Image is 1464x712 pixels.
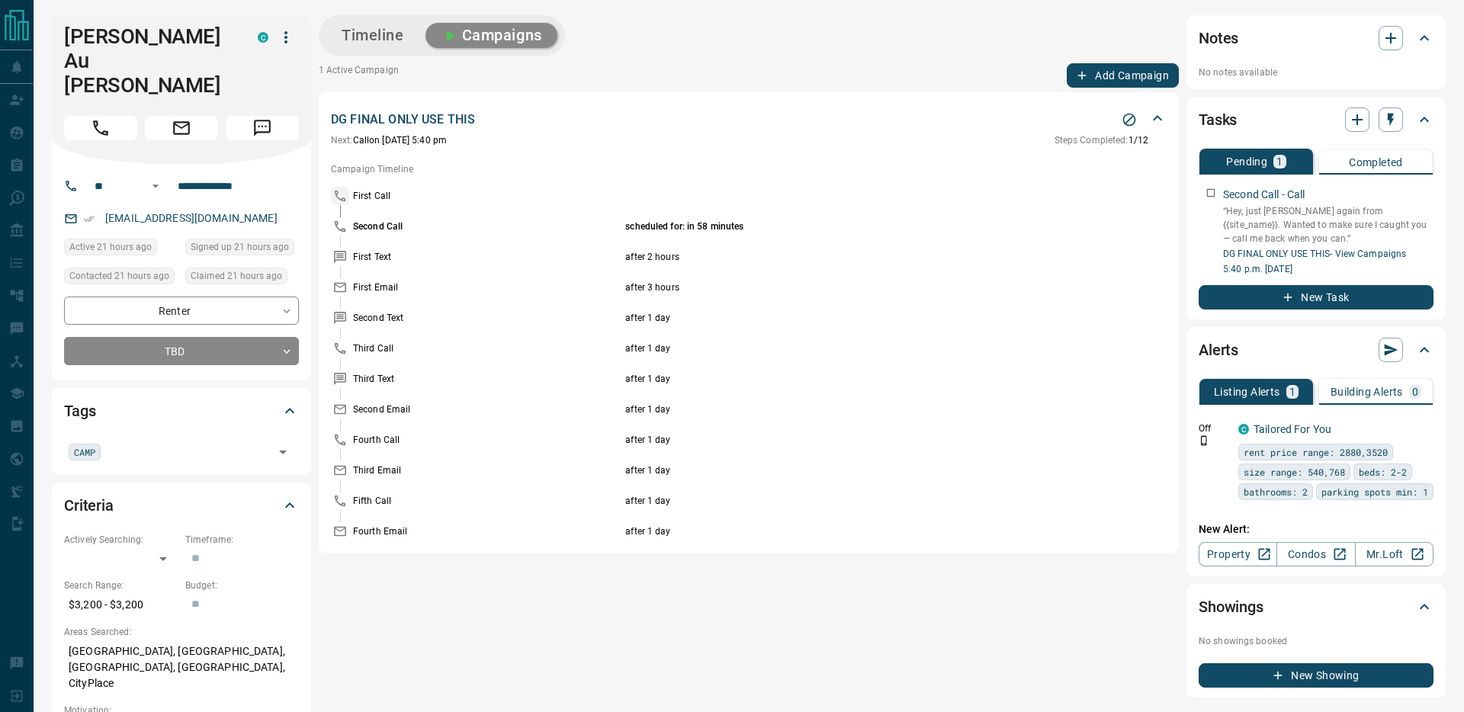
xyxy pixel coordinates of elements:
[1349,157,1403,168] p: Completed
[1067,63,1179,88] button: Add Campaign
[1199,338,1238,362] h2: Alerts
[331,111,475,129] p: DG FINAL ONLY USE THIS
[625,524,1073,538] p: after 1 day
[331,135,353,146] span: Next:
[625,403,1073,416] p: after 1 day
[353,403,621,416] p: Second Email
[1118,108,1141,131] button: Stop Campaign
[1199,285,1433,309] button: New Task
[1276,156,1283,167] p: 1
[64,297,299,325] div: Renter
[425,23,557,48] button: Campaigns
[1199,332,1433,368] div: Alerts
[1199,634,1433,648] p: No showings booked
[625,463,1073,477] p: after 1 day
[1223,204,1433,245] p: “Hey, just [PERSON_NAME] again from {{site_name}}. Wanted to make sure I caught you — call me bac...
[353,433,621,447] p: Fourth Call
[1199,422,1229,435] p: Off
[319,63,399,88] p: 1 Active Campaign
[353,494,621,508] p: Fifth Call
[1199,542,1277,566] a: Property
[1321,484,1428,499] span: parking spots min: 1
[353,463,621,477] p: Third Email
[145,116,218,140] span: Email
[64,116,137,140] span: Call
[64,639,299,696] p: [GEOGRAPHIC_DATA], [GEOGRAPHIC_DATA], [GEOGRAPHIC_DATA], [GEOGRAPHIC_DATA], CityPlace
[1214,386,1280,397] p: Listing Alerts
[353,311,621,325] p: Second Text
[331,162,1167,176] p: Campaign Timeline
[1359,464,1407,479] span: beds: 2-2
[64,487,299,524] div: Criteria
[1199,26,1238,50] h2: Notes
[1223,262,1433,276] p: 5:40 p.m. [DATE]
[185,579,299,592] p: Budget:
[1199,107,1237,132] h2: Tasks
[353,372,621,386] p: Third Text
[1223,187,1305,203] p: Second Call - Call
[1199,101,1433,138] div: Tasks
[1223,249,1406,259] a: DG FINAL ONLY USE THIS- View Campaigns
[1355,542,1433,566] a: Mr.Loft
[625,250,1073,264] p: after 2 hours
[353,250,621,264] p: First Text
[74,444,95,460] span: CAMP
[1199,66,1433,79] p: No notes available
[105,212,278,224] a: [EMAIL_ADDRESS][DOMAIN_NAME]
[353,220,621,233] p: Second Call
[64,393,299,429] div: Tags
[1199,521,1433,537] p: New Alert:
[69,239,152,255] span: Active 21 hours ago
[1055,135,1128,146] span: Steps Completed:
[625,342,1073,355] p: after 1 day
[1199,435,1209,446] svg: Push Notification Only
[1238,424,1249,435] div: condos.ca
[1226,156,1267,167] p: Pending
[185,239,299,260] div: Tue Oct 14 2025
[326,23,419,48] button: Timeline
[1412,386,1418,397] p: 0
[353,281,621,294] p: First Email
[1254,423,1331,435] a: Tailored For You
[84,213,95,224] svg: Email Verified
[64,239,178,260] div: Tue Oct 14 2025
[1244,464,1345,479] span: size range: 540,768
[69,268,169,284] span: Contacted 21 hours ago
[64,592,178,617] p: $3,200 - $3,200
[191,268,282,284] span: Claimed 21 hours ago
[625,494,1073,508] p: after 1 day
[146,177,165,195] button: Open
[64,493,114,518] h2: Criteria
[64,533,178,547] p: Actively Searching:
[272,441,294,463] button: Open
[64,579,178,592] p: Search Range:
[1199,20,1433,56] div: Notes
[1055,133,1148,147] p: 1 / 12
[1244,444,1388,460] span: rent price range: 2880,3520
[353,524,621,538] p: Fourth Email
[625,372,1073,386] p: after 1 day
[625,311,1073,325] p: after 1 day
[625,433,1073,447] p: after 1 day
[64,268,178,289] div: Tue Oct 14 2025
[64,399,95,423] h2: Tags
[1199,663,1433,688] button: New Showing
[226,116,299,140] span: Message
[1199,589,1433,625] div: Showings
[185,268,299,289] div: Tue Oct 14 2025
[625,220,1073,233] p: scheduled for: in 58 minutes
[1289,386,1295,397] p: 1
[353,189,621,203] p: First Call
[64,24,235,98] h1: [PERSON_NAME] Au [PERSON_NAME]
[64,625,299,639] p: Areas Searched:
[191,239,289,255] span: Signed up 21 hours ago
[1199,595,1263,619] h2: Showings
[64,337,299,365] div: TBD
[1244,484,1308,499] span: bathrooms: 2
[353,342,621,355] p: Third Call
[1276,542,1355,566] a: Condos
[625,281,1073,294] p: after 3 hours
[185,533,299,547] p: Timeframe:
[1331,386,1403,397] p: Building Alerts
[331,133,447,147] p: Call on [DATE] 5:40 pm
